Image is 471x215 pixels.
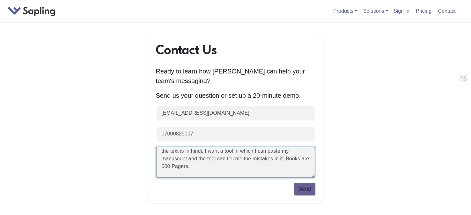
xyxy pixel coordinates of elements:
h1: Contact Us [156,42,315,58]
a: Pricing [414,6,434,16]
a: Products [333,8,357,14]
a: Sign In [391,6,412,16]
button: Send [294,183,315,195]
input: Business email (required) [156,105,315,121]
input: Phone number (optional) [156,126,315,142]
a: Solutions [363,8,388,14]
textarea: I'd like to see a demo! [156,147,315,178]
p: Send us your question or set up a 20-minute demo. [156,91,315,100]
p: Ready to learn how [PERSON_NAME] can help your team's messaging? [156,66,315,86]
a: Contact [436,6,458,16]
